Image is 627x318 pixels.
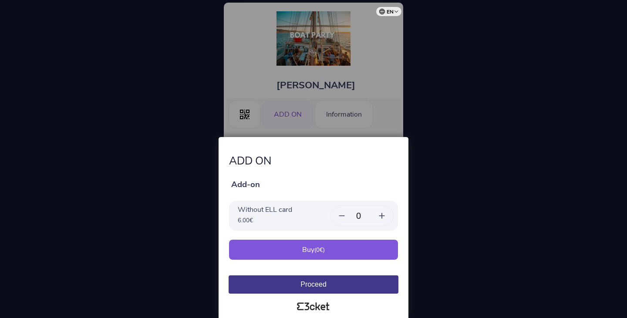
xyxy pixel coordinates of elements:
button: Proceed [229,275,398,294]
div: Buy [229,240,398,260]
button: Buy(0€) [229,240,398,260]
h4: ADD ON [229,154,398,168]
small: ( €) [314,246,325,254]
h3: Add-on [229,179,398,190]
span: 0 [316,246,320,254]
small: € [238,217,253,224]
p: Without ELL card [238,205,292,214]
span: 6.00 [238,217,249,224]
